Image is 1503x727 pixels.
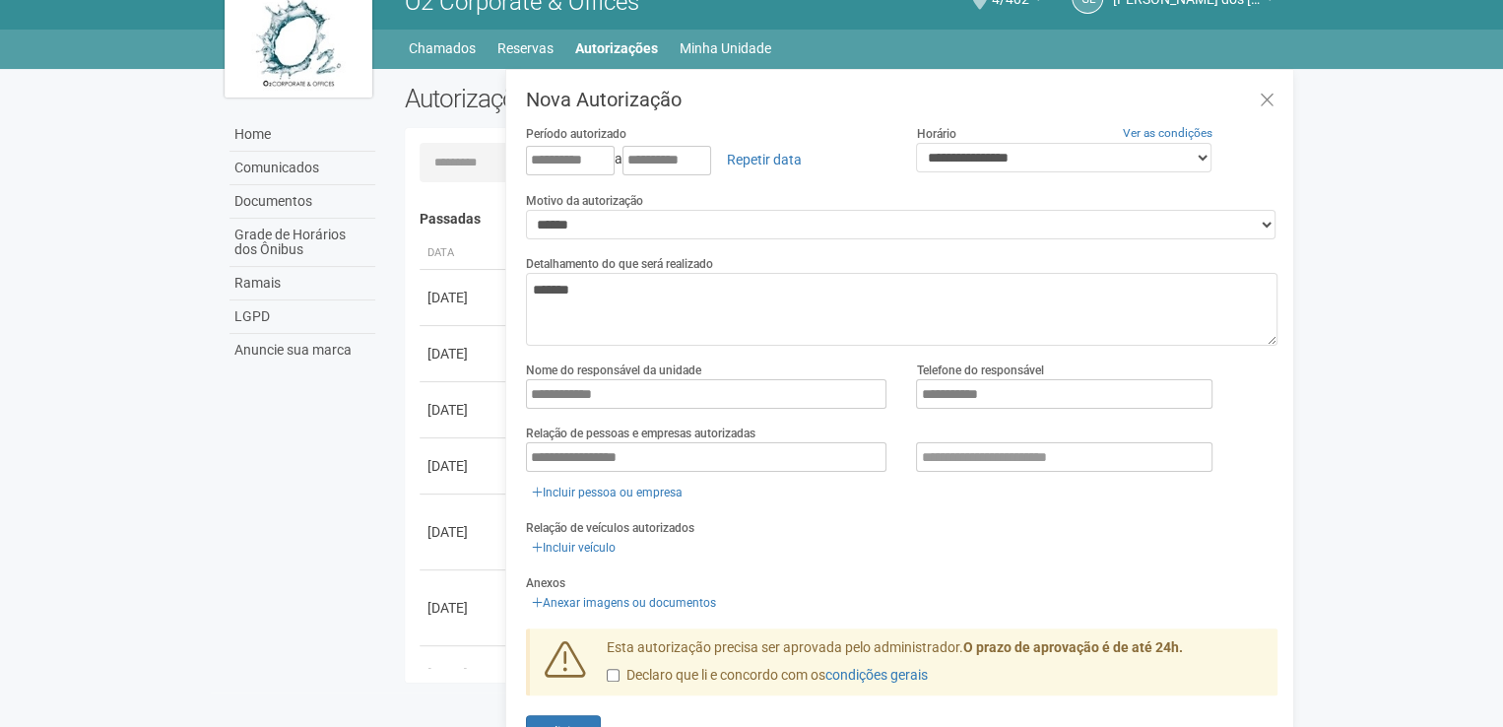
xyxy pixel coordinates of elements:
a: Ramais [229,267,375,300]
h2: Autorizações [405,84,826,113]
label: Período autorizado [526,125,626,143]
a: Anuncie sua marca [229,334,375,366]
a: Reservas [497,34,554,62]
a: Incluir veículo [526,537,621,559]
div: [DATE] [427,598,500,618]
div: [DATE] [427,522,500,542]
h4: Passadas [420,212,1264,227]
div: [DATE] [427,288,500,307]
a: condições gerais [825,667,928,683]
a: Grade de Horários dos Ônibus [229,219,375,267]
label: Horário [916,125,955,143]
a: Chamados [409,34,476,62]
label: Motivo da autorização [526,192,643,210]
a: LGPD [229,300,375,334]
label: Relação de veículos autorizados [526,519,694,537]
label: Declaro que li e concordo com os [607,666,928,686]
a: Comunicados [229,152,375,185]
strong: O prazo de aprovação é de até 24h. [963,639,1183,655]
a: Autorizações [575,34,658,62]
a: Incluir pessoa ou empresa [526,482,688,503]
a: Repetir data [714,143,815,176]
label: Anexos [526,574,565,592]
div: a [526,143,887,176]
label: Nome do responsável da unidade [526,362,701,379]
input: Declaro que li e concordo com oscondições gerais [607,669,620,682]
th: Data [420,237,508,270]
div: [DATE] [427,344,500,363]
a: Documentos [229,185,375,219]
h3: Nova Autorização [526,90,1277,109]
label: Relação de pessoas e empresas autorizadas [526,425,755,442]
a: Home [229,118,375,152]
a: Minha Unidade [680,34,771,62]
div: [DATE] [427,400,500,420]
div: [DATE] [427,664,500,684]
div: [DATE] [427,456,500,476]
a: Ver as condições [1123,126,1212,140]
label: Telefone do responsável [916,362,1043,379]
a: Anexar imagens ou documentos [526,592,722,614]
label: Detalhamento do que será realizado [526,255,713,273]
div: Esta autorização precisa ser aprovada pelo administrador. [592,638,1277,695]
